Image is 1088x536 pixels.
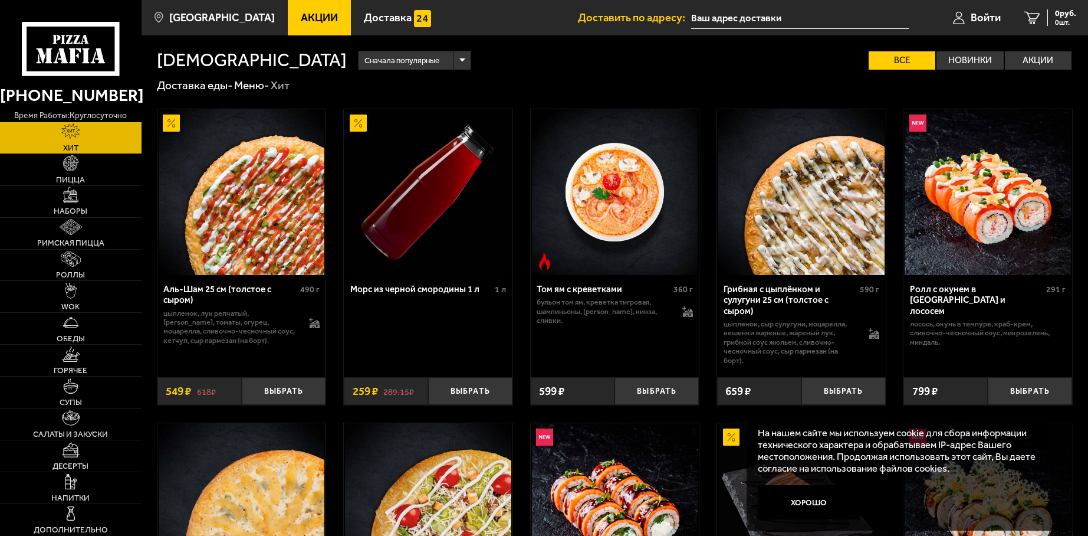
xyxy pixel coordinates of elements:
img: Новинка [536,429,553,446]
span: 0 руб. [1055,9,1076,18]
span: Горячее [54,367,87,375]
a: АкционныйМорс из черной смородины 1 л [344,109,512,276]
label: Акции [1005,51,1071,70]
div: Морс из черной смородины 1 л [350,284,492,295]
span: Доставить по адресу: [578,12,691,23]
p: бульон том ям, креветка тигровая, шампиньоны, [PERSON_NAME], кинза, сливки. [537,298,670,325]
s: 289.15 ₽ [383,385,414,397]
p: цыпленок, сыр сулугуни, моцарелла, вешенки жареные, жареный лук, грибной соус Жюльен, сливочно-че... [724,319,857,365]
div: Хит [271,79,290,93]
a: Острое блюдоТом ям с креветками [531,109,699,276]
a: Грибная с цыплёнком и сулугуни 25 см (толстое с сыром) [717,109,886,276]
button: Выбрать [242,377,326,405]
span: Сначала популярные [364,50,439,71]
span: 291 г [1046,285,1066,295]
a: Доставка еды- [157,79,232,92]
img: 15daf4d41897b9f0e9f617042186c801.svg [414,10,431,27]
span: 259 ₽ [353,385,378,397]
img: Аль-Шам 25 см (толстое с сыром) [159,109,325,276]
span: Акции [301,12,338,23]
button: Выбрать [614,377,699,405]
span: 659 ₽ [725,385,751,397]
img: Грибная с цыплёнком и сулугуни 25 см (толстое с сыром) [718,109,885,276]
img: Морс из черной смородины 1 л [345,109,511,276]
img: Ролл с окунем в темпуре и лососем [905,109,1071,276]
span: 1 л [495,285,506,295]
img: Акционный [723,429,740,446]
span: 490 г [300,285,320,295]
span: Десерты [52,462,88,470]
s: 618 ₽ [197,385,216,397]
label: Все [869,51,935,70]
span: 0 шт. [1055,19,1076,26]
span: Пицца [56,176,85,184]
div: Грибная с цыплёнком и сулугуни 25 см (толстое с сыром) [724,284,857,316]
button: Выбрать [988,377,1072,405]
span: 599 ₽ [539,385,564,397]
span: Напитки [51,494,90,502]
button: Выбрать [801,377,886,405]
span: 360 г [673,285,693,295]
span: Роллы [56,271,85,279]
span: [GEOGRAPHIC_DATA] [169,12,275,23]
span: Хит [63,144,78,152]
div: Ролл с окунем в [GEOGRAPHIC_DATA] и лососем [910,284,1043,316]
a: АкционныйАль-Шам 25 см (толстое с сыром) [157,109,326,276]
span: WOK [61,303,80,311]
span: Войти [971,12,1001,23]
span: Дополнительно [34,526,108,534]
span: 590 г [860,285,879,295]
span: Наборы [54,207,87,215]
p: цыпленок, лук репчатый, [PERSON_NAME], томаты, огурец, моцарелла, сливочно-чесночный соус, кетчуп... [163,309,297,345]
img: Акционный [350,115,367,132]
div: Том ям с креветками [537,284,670,295]
span: 799 ₽ [912,385,938,397]
a: НовинкаРолл с окунем в темпуре и лососем [903,109,1072,276]
button: Выбрать [428,377,512,405]
span: Обеды [57,335,85,343]
img: Острое блюдо [536,253,553,270]
img: Новинка [909,115,926,132]
button: Хорошо [758,485,860,519]
span: Доставка [364,12,412,23]
span: Супы [60,398,82,407]
img: Акционный [163,115,180,132]
img: Том ям с креветками [532,109,698,276]
div: Аль-Шам 25 см (толстое с сыром) [163,284,297,306]
label: Новинки [936,51,1003,70]
span: Римская пицца [37,239,104,247]
p: лосось, окунь в темпуре, краб-крем, сливочно-чесночный соус, микрозелень, миндаль. [910,319,1066,347]
span: 549 ₽ [166,385,191,397]
span: Салаты и закуски [33,430,108,439]
h1: [DEMOGRAPHIC_DATA] [157,51,347,70]
a: Меню- [234,79,269,92]
input: Ваш адрес доставки [691,7,909,29]
p: На нашем сайте мы используем cookie для сбора информации технического характера и обрабатываем IP... [758,427,1054,475]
